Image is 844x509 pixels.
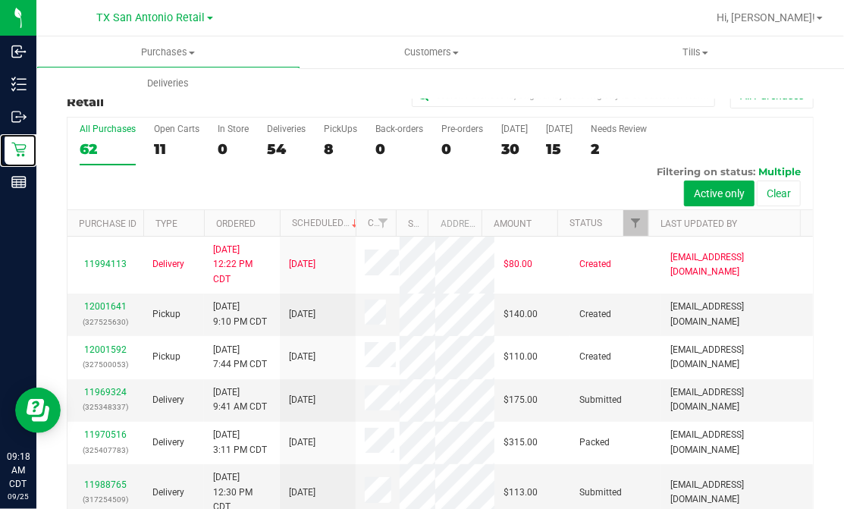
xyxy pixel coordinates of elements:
[324,124,357,134] div: PickUps
[289,307,315,322] span: [DATE]
[36,68,300,99] a: Deliveries
[501,140,528,158] div: 30
[152,485,184,500] span: Delivery
[546,124,573,134] div: [DATE]
[757,181,801,206] button: Clear
[213,428,267,457] span: [DATE] 3:11 PM CDT
[213,300,267,328] span: [DATE] 9:10 PM CDT
[670,300,804,328] span: [EMAIL_ADDRESS][DOMAIN_NAME]
[84,429,127,440] a: 11970516
[501,124,528,134] div: [DATE]
[684,181,755,206] button: Active only
[300,36,564,68] a: Customers
[670,343,804,372] span: [EMAIL_ADDRESS][DOMAIN_NAME]
[591,124,647,134] div: Needs Review
[579,307,611,322] span: Created
[657,165,755,178] span: Filtering on status:
[670,250,804,279] span: [EMAIL_ADDRESS][DOMAIN_NAME]
[289,257,315,272] span: [DATE]
[504,350,538,364] span: $110.00
[441,124,483,134] div: Pre-orders
[11,142,27,157] inline-svg: Retail
[7,450,30,491] p: 09:18 AM CDT
[371,210,396,236] a: Filter
[289,485,315,500] span: [DATE]
[504,393,538,407] span: $175.00
[563,36,827,68] a: Tills
[77,357,134,372] p: (327500053)
[36,36,300,68] a: Purchases
[218,124,249,134] div: In Store
[324,140,357,158] div: 8
[154,140,199,158] div: 11
[37,46,300,59] span: Purchases
[504,307,538,322] span: $140.00
[564,46,827,59] span: Tills
[579,393,622,407] span: Submitted
[84,301,127,312] a: 12001641
[152,350,180,364] span: Pickup
[77,492,134,507] p: (317254509)
[670,428,804,457] span: [EMAIL_ADDRESS][DOMAIN_NAME]
[408,218,488,229] a: State Registry ID
[717,11,815,24] span: Hi, [PERSON_NAME]!
[292,218,361,228] a: Scheduled
[84,344,127,355] a: 12001592
[213,243,271,287] span: [DATE] 12:22 PM CDT
[77,400,134,414] p: (325348337)
[368,218,415,228] a: Customer
[660,218,737,229] a: Last Updated By
[504,435,538,450] span: $315.00
[67,82,315,108] h3: Purchase Summary:
[7,491,30,502] p: 09/25
[84,479,127,490] a: 11988765
[213,385,267,414] span: [DATE] 9:41 AM CDT
[11,109,27,124] inline-svg: Outbound
[670,385,804,414] span: [EMAIL_ADDRESS][DOMAIN_NAME]
[84,259,127,269] a: 11994113
[579,485,622,500] span: Submitted
[97,11,206,24] span: TX San Antonio Retail
[504,485,538,500] span: $113.00
[758,165,801,178] span: Multiple
[79,218,136,229] a: Purchase ID
[546,140,573,158] div: 15
[301,46,563,59] span: Customers
[213,343,267,372] span: [DATE] 7:44 PM CDT
[579,350,611,364] span: Created
[152,307,180,322] span: Pickup
[504,257,532,272] span: $80.00
[494,218,532,229] a: Amount
[155,218,177,229] a: Type
[569,218,602,228] a: Status
[289,393,315,407] span: [DATE]
[216,218,256,229] a: Ordered
[441,140,483,158] div: 0
[15,388,61,433] iframe: Resource center
[670,478,804,507] span: [EMAIL_ADDRESS][DOMAIN_NAME]
[375,124,423,134] div: Back-orders
[77,443,134,457] p: (325407783)
[267,124,306,134] div: Deliveries
[428,210,482,237] th: Address
[80,140,136,158] div: 62
[154,124,199,134] div: Open Carts
[152,257,184,272] span: Delivery
[11,77,27,92] inline-svg: Inventory
[11,174,27,190] inline-svg: Reports
[579,257,611,272] span: Created
[289,350,315,364] span: [DATE]
[267,140,306,158] div: 54
[218,140,249,158] div: 0
[289,435,315,450] span: [DATE]
[84,387,127,397] a: 11969324
[11,44,27,59] inline-svg: Inbound
[579,435,610,450] span: Packed
[80,124,136,134] div: All Purchases
[591,140,647,158] div: 2
[375,140,423,158] div: 0
[152,393,184,407] span: Delivery
[127,77,209,90] span: Deliveries
[152,435,184,450] span: Delivery
[623,210,648,236] a: Filter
